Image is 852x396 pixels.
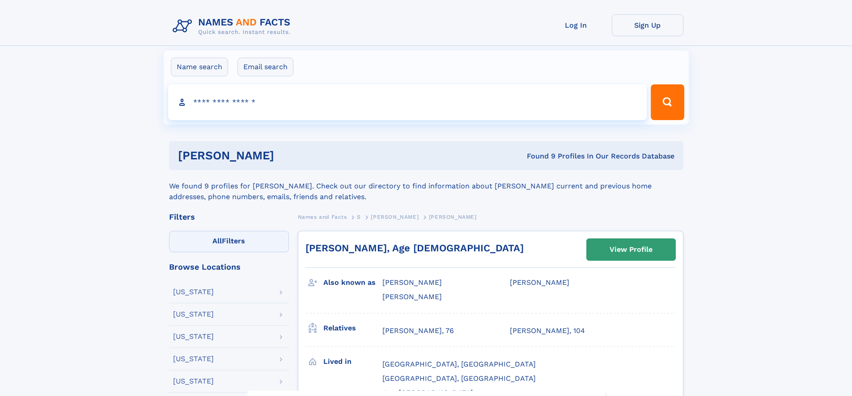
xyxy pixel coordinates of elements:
[173,288,214,296] div: [US_STATE]
[357,211,361,222] a: S
[587,239,675,260] a: View Profile
[382,292,442,301] span: [PERSON_NAME]
[382,374,536,383] span: [GEOGRAPHIC_DATA], [GEOGRAPHIC_DATA]
[173,333,214,340] div: [US_STATE]
[212,237,222,245] span: All
[168,84,647,120] input: search input
[540,14,612,36] a: Log In
[169,263,289,271] div: Browse Locations
[371,211,419,222] a: [PERSON_NAME]
[305,242,524,254] a: [PERSON_NAME], Age [DEMOGRAPHIC_DATA]
[400,151,674,161] div: Found 9 Profiles In Our Records Database
[612,14,683,36] a: Sign Up
[382,326,454,336] a: [PERSON_NAME], 76
[323,275,382,290] h3: Also known as
[173,378,214,385] div: [US_STATE]
[237,58,293,76] label: Email search
[173,311,214,318] div: [US_STATE]
[429,214,477,220] span: [PERSON_NAME]
[169,14,298,38] img: Logo Names and Facts
[382,360,536,368] span: [GEOGRAPHIC_DATA], [GEOGRAPHIC_DATA]
[298,211,347,222] a: Names and Facts
[169,170,683,202] div: We found 9 profiles for [PERSON_NAME]. Check out our directory to find information about [PERSON_...
[651,84,684,120] button: Search Button
[510,278,569,287] span: [PERSON_NAME]
[371,214,419,220] span: [PERSON_NAME]
[173,355,214,363] div: [US_STATE]
[357,214,361,220] span: S
[178,150,401,161] h1: [PERSON_NAME]
[610,239,653,260] div: View Profile
[382,278,442,287] span: [PERSON_NAME]
[510,326,585,336] a: [PERSON_NAME], 104
[323,354,382,369] h3: Lived in
[169,231,289,252] label: Filters
[171,58,228,76] label: Name search
[323,321,382,336] h3: Relatives
[169,213,289,221] div: Filters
